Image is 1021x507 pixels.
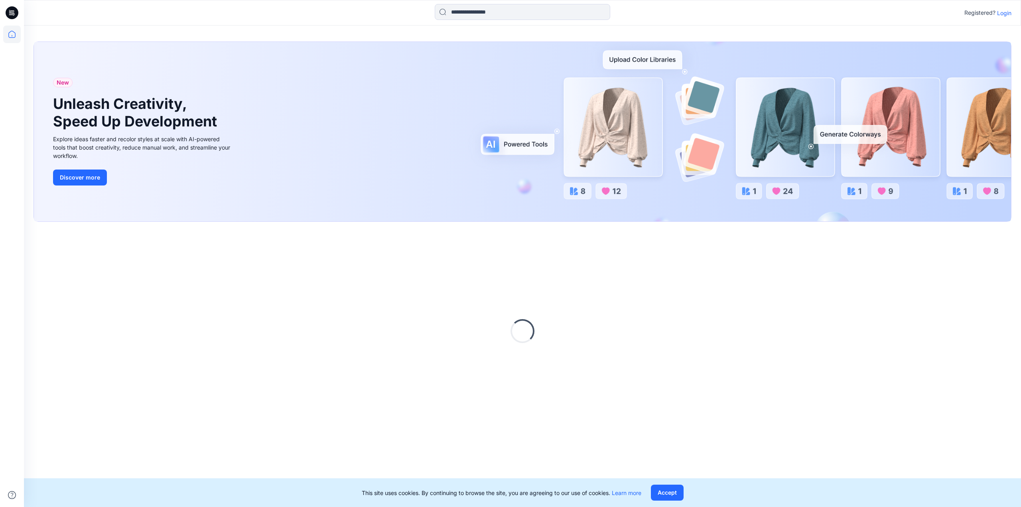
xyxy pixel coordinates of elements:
[53,170,233,185] a: Discover more
[362,489,641,497] p: This site uses cookies. By continuing to browse the site, you are agreeing to our use of cookies.
[53,135,233,160] div: Explore ideas faster and recolor styles at scale with AI-powered tools that boost creativity, red...
[53,170,107,185] button: Discover more
[964,8,995,18] p: Registered?
[53,95,221,130] h1: Unleash Creativity, Speed Up Development
[612,489,641,496] a: Learn more
[651,485,684,501] button: Accept
[997,9,1011,17] p: Login
[57,78,69,87] span: New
